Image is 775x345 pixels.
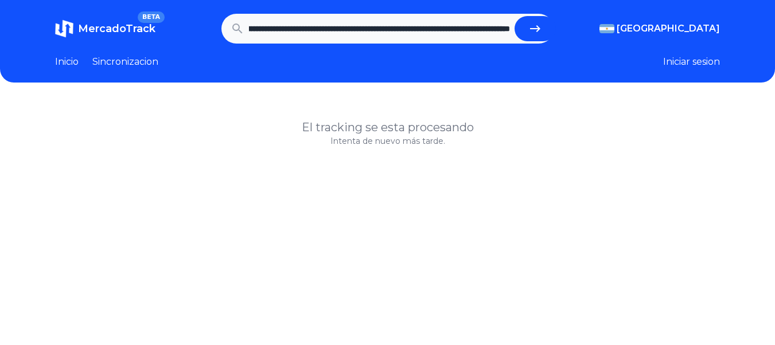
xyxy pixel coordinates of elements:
[92,55,158,69] a: Sincronizacion
[55,55,79,69] a: Inicio
[138,11,165,23] span: BETA
[55,19,73,38] img: MercadoTrack
[599,22,720,36] button: [GEOGRAPHIC_DATA]
[599,24,614,33] img: Argentina
[55,135,720,147] p: Intenta de nuevo más tarde.
[55,119,720,135] h1: El tracking se esta procesando
[617,22,720,36] span: [GEOGRAPHIC_DATA]
[663,55,720,69] button: Iniciar sesion
[78,22,155,35] span: MercadoTrack
[55,19,155,38] a: MercadoTrackBETA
